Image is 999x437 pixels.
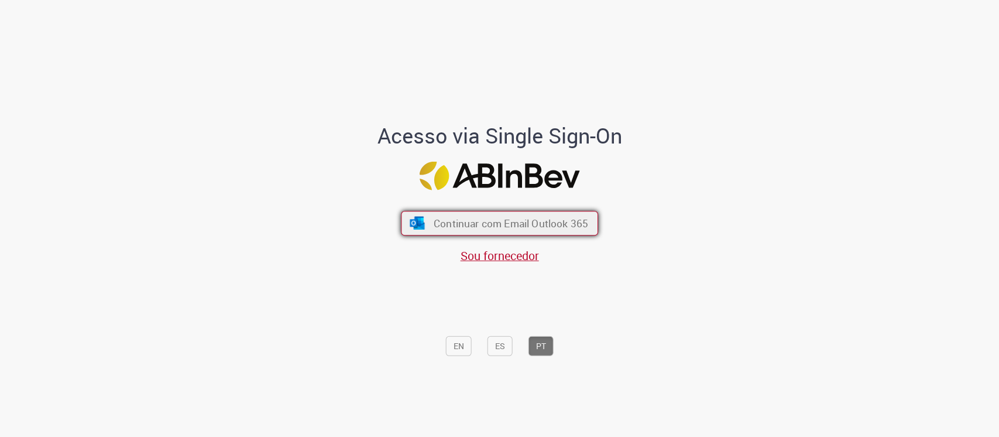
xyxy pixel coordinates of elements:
[488,336,513,356] button: ES
[461,247,539,263] a: Sou fornecedor
[420,161,580,190] img: Logo ABInBev
[446,336,472,356] button: EN
[408,216,425,229] img: ícone Azure/Microsoft 360
[337,124,662,148] h1: Acesso via Single Sign-On
[434,216,588,230] span: Continuar com Email Outlook 365
[401,211,598,235] button: ícone Azure/Microsoft 360 Continuar com Email Outlook 365
[528,336,554,356] button: PT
